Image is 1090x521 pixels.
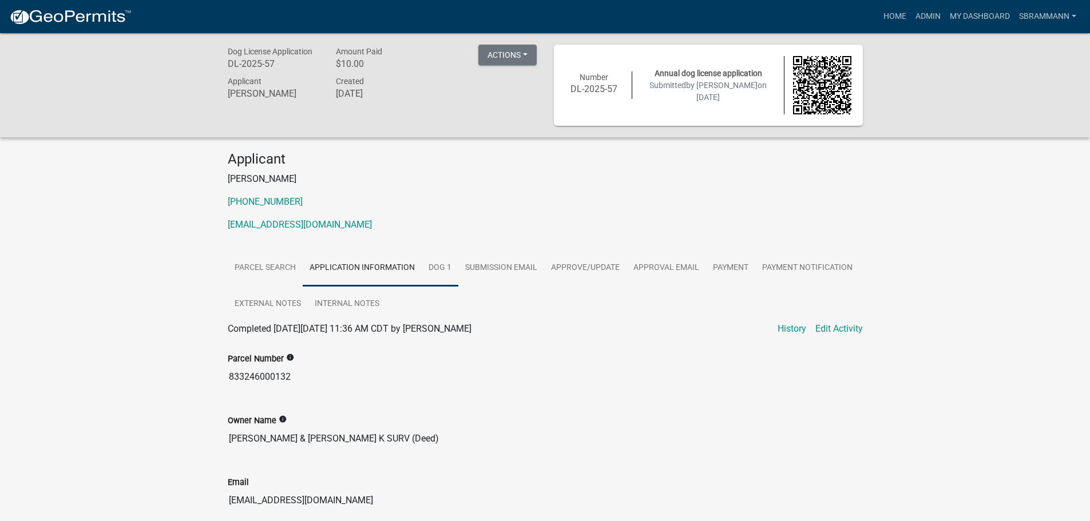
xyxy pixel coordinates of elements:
button: Actions [478,45,537,65]
i: info [286,353,294,361]
a: Edit Activity [815,322,863,336]
h4: Applicant [228,151,863,168]
h6: $10.00 [336,58,427,69]
span: Applicant [228,77,261,86]
span: Submitted on [DATE] [649,81,767,102]
h6: [PERSON_NAME] [228,88,319,99]
label: Owner Name [228,417,276,425]
a: Admin [911,6,945,27]
a: SBrammann [1014,6,1081,27]
span: Number [580,73,608,82]
span: Completed [DATE][DATE] 11:36 AM CDT by [PERSON_NAME] [228,323,471,334]
label: Email [228,479,249,487]
span: Amount Paid [336,47,382,56]
a: Internal Notes [308,286,386,323]
h6: DL-2025-57 [228,58,319,69]
a: Payment [706,250,755,287]
img: QR code [793,56,851,114]
a: Approval Email [627,250,706,287]
a: Home [879,6,911,27]
a: External Notes [228,286,308,323]
a: My Dashboard [945,6,1014,27]
span: Annual dog license application [655,69,762,78]
a: Submission Email [458,250,544,287]
p: [PERSON_NAME] [228,172,863,186]
span: Created [336,77,364,86]
h6: DL-2025-57 [565,83,624,94]
a: [PHONE_NUMBER] [228,196,303,207]
i: info [279,415,287,423]
label: Parcel Number [228,355,284,363]
span: Dog License Application [228,47,312,56]
a: Payment Notification [755,250,859,287]
a: Dog 1 [422,250,458,287]
a: History [778,322,806,336]
span: by [PERSON_NAME] [686,81,758,90]
a: Application Information [303,250,422,287]
a: Parcel search [228,250,303,287]
a: [EMAIL_ADDRESS][DOMAIN_NAME] [228,219,372,230]
a: Approve/Update [544,250,627,287]
h6: [DATE] [336,88,427,99]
